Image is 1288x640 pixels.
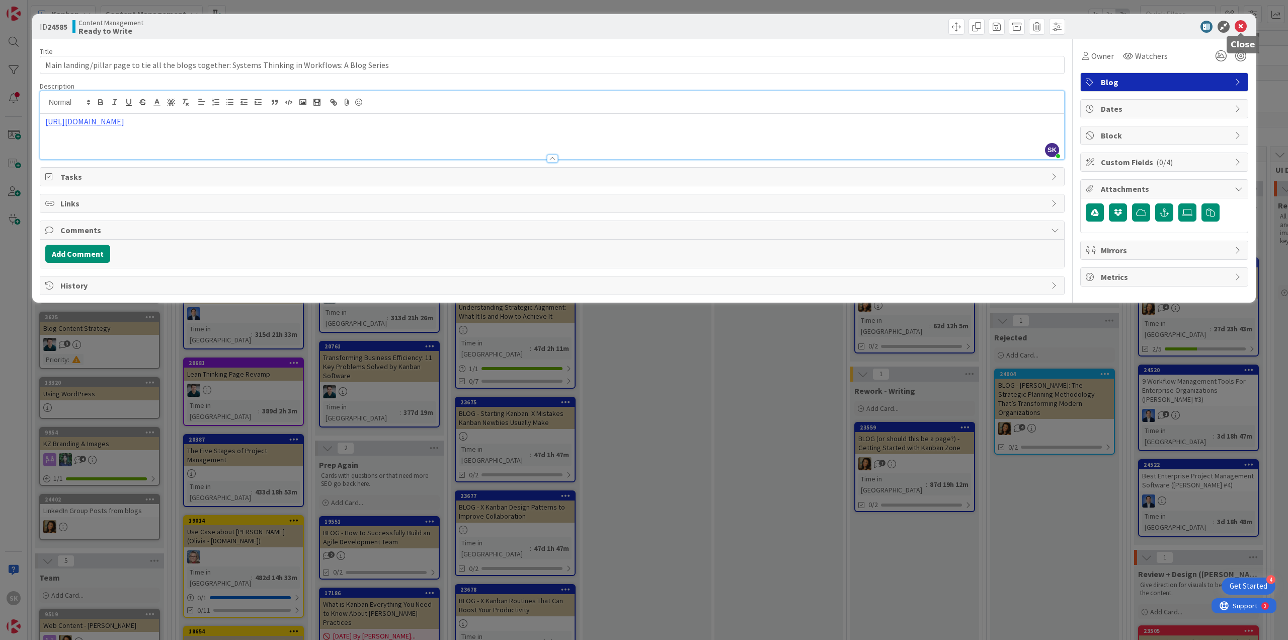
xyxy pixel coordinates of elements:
[60,197,1046,209] span: Links
[1101,244,1230,256] span: Mirrors
[52,4,55,12] div: 3
[40,47,53,56] label: Title
[1101,76,1230,88] span: Blog
[1222,578,1275,595] div: Open Get Started checklist, remaining modules: 4
[40,21,67,33] span: ID
[1101,183,1230,195] span: Attachments
[21,2,46,14] span: Support
[1231,40,1255,49] h5: Close
[40,82,74,91] span: Description
[1135,50,1168,62] span: Watchers
[47,22,67,32] b: 24585
[60,279,1046,292] span: History
[1101,103,1230,115] span: Dates
[1266,575,1275,584] div: 4
[45,245,110,263] button: Add Comment
[60,224,1046,236] span: Comments
[78,27,143,35] b: Ready to Write
[1230,581,1267,591] div: Get Started
[1101,129,1230,141] span: Block
[1045,143,1059,157] span: SK
[1101,271,1230,283] span: Metrics
[1091,50,1114,62] span: Owner
[40,56,1065,74] input: type card name here...
[1101,156,1230,168] span: Custom Fields
[78,19,143,27] span: Content Management
[1156,157,1173,167] span: ( 0/4 )
[60,171,1046,183] span: Tasks
[45,116,124,126] a: [URL][DOMAIN_NAME]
